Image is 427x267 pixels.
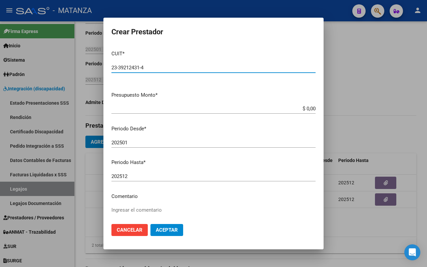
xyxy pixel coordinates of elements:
p: CUIT [111,50,316,58]
p: Periodo Desde [111,125,316,133]
p: Comentario [111,193,316,200]
h2: Crear Prestador [111,26,316,38]
span: Aceptar [156,227,178,233]
button: Cancelar [111,224,148,236]
p: Periodo Hasta [111,159,316,166]
span: Cancelar [117,227,142,233]
p: Presupuesto Monto [111,91,316,99]
div: Open Intercom Messenger [404,244,420,260]
button: Aceptar [150,224,183,236]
